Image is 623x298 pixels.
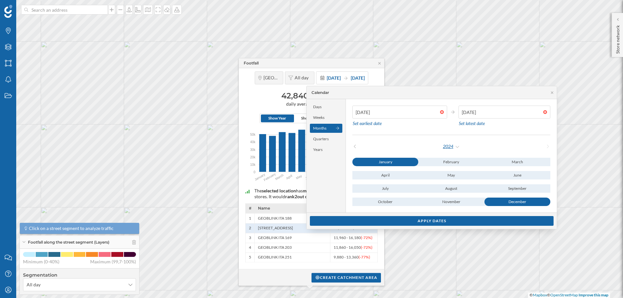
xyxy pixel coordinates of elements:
div: Days [310,102,342,111]
span: GEOBLINK ITA 251 [258,255,292,260]
span: 1 [249,216,251,221]
img: intelligent_assistant_bucket_2.svg [245,189,250,193]
div: Footfall [244,60,259,66]
span: Click on a street segment to analyze traffic [29,225,114,232]
span: 9,880 - 13,360 [334,255,370,260]
span: 40k [250,140,255,144]
button: March [484,158,550,166]
button: August [418,184,484,193]
span: # [249,206,251,211]
span: Footfall along the street segment (Layers) [28,239,109,245]
div: © © [528,292,610,298]
span: more [303,188,313,194]
span: [DATE] [327,75,341,81]
span: [STREET_ADDRESS] [258,226,293,231]
a: OpenStreetMap [550,292,578,297]
span: 20k [250,155,255,159]
button: January [352,158,418,166]
span: 0 [253,170,255,175]
span: GEOBLINK ITA 203 [258,245,292,250]
div: Months [310,124,342,133]
button: April [352,171,418,179]
span: 11,960 - 16,180 [334,235,373,241]
span: has [296,188,303,194]
span: (-77%) [359,255,370,260]
div: Weeks [310,113,342,122]
span: 2 [249,226,251,231]
text: January [254,173,266,181]
span: 11,860 - 16,050 [334,245,373,250]
span: 5 [249,255,251,260]
span: 4 [249,245,251,250]
span: (-72%) [361,235,373,240]
span: Maximum (99,7-100%) [90,258,136,265]
span: Soporte [14,5,37,10]
p: Store network [615,23,621,54]
span: 10k [250,162,255,167]
button: May [418,171,484,179]
button: November [418,198,484,206]
span: The [254,188,262,194]
span: 30k [250,147,255,152]
span: 2 [295,194,297,200]
text: March [275,173,284,181]
h4: Segmentation [23,272,136,278]
span: Show Year [268,116,286,121]
span: 50k [250,132,255,137]
button: February [418,158,484,166]
button: July [352,184,418,193]
span: [DATE] [351,75,365,81]
text: February [263,172,276,182]
img: Geoblink Logo [4,5,12,18]
text: May [295,174,302,180]
span: Name [258,206,270,211]
a: Mapbox [533,292,547,297]
span: All day [27,281,41,288]
div: Years [310,145,342,154]
span: rank [285,194,295,200]
span: Minimum (0-40%) [23,258,59,265]
text: April [286,174,293,180]
span: [GEOGRAPHIC_DATA] [263,75,280,81]
span: All day [295,75,311,81]
div: Quarters [310,134,342,143]
a: Improve this map [579,292,608,297]
button: September [484,184,550,193]
h3: 42,840 - 57,960 [242,91,381,101]
span: (-72%) [361,245,373,250]
span: GEOBLINK ITA 169 [258,235,292,241]
button: October [352,198,418,206]
span: selected location [262,188,296,194]
div: Calendar [311,90,329,96]
span: out of [297,194,309,200]
span: of your stores. It would [254,188,365,200]
span: Show Week [301,116,322,121]
span: 3 [249,235,251,241]
span: GEOBLINK ITA 188 [258,216,292,221]
text: June [305,174,313,180]
button: December [484,198,550,206]
span: daily average pedestrians [242,101,381,107]
button: June [484,171,550,179]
